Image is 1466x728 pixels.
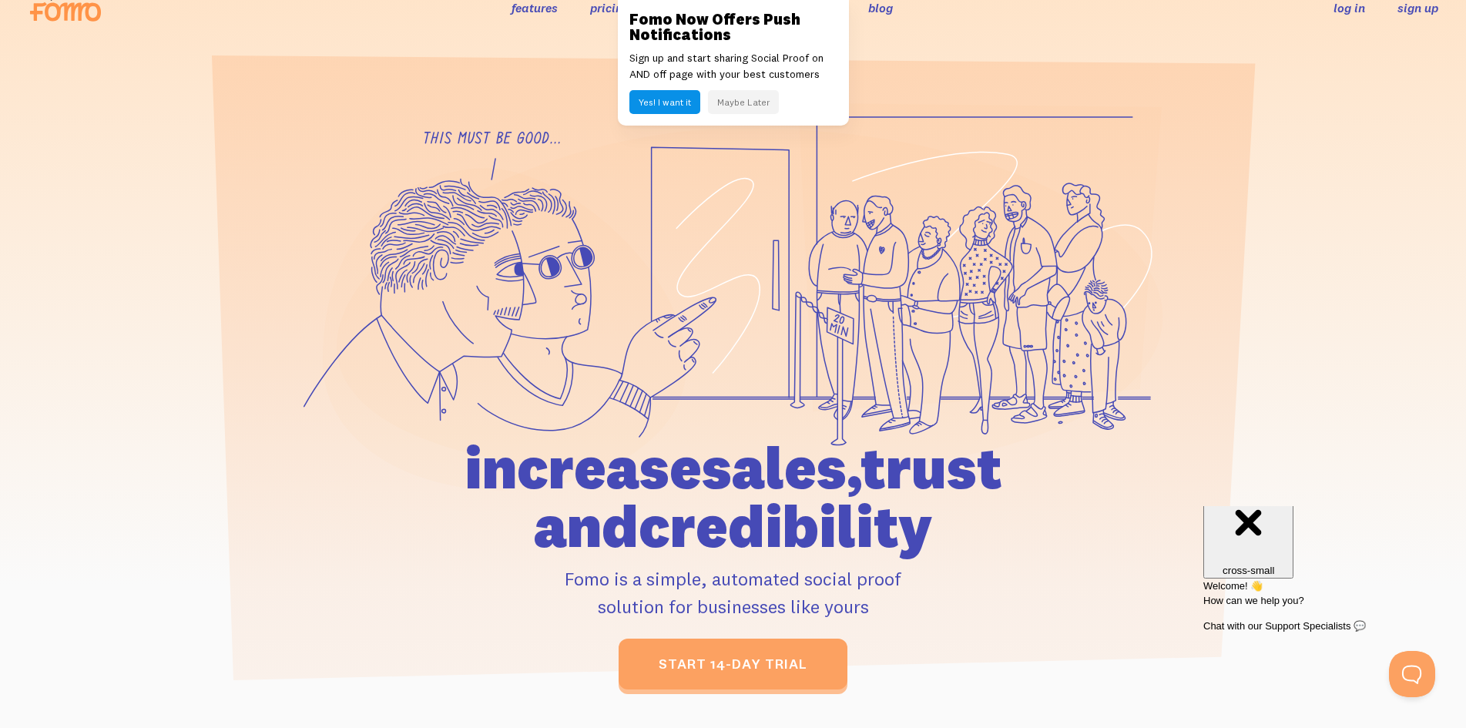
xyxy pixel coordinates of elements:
[377,438,1090,555] h1: increase sales, trust and credibility
[629,50,837,82] p: Sign up and start sharing Social Proof on AND off page with your best customers
[1389,651,1435,697] iframe: Help Scout Beacon - Open
[377,565,1090,620] p: Fomo is a simple, automated social proof solution for businesses like yours
[1196,506,1444,651] iframe: Help Scout Beacon - Messages and Notifications
[708,90,779,114] button: Maybe Later
[619,639,847,689] a: start 14-day trial
[629,12,837,42] h3: Fomo Now Offers Push Notifications
[629,90,700,114] button: Yes! I want it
